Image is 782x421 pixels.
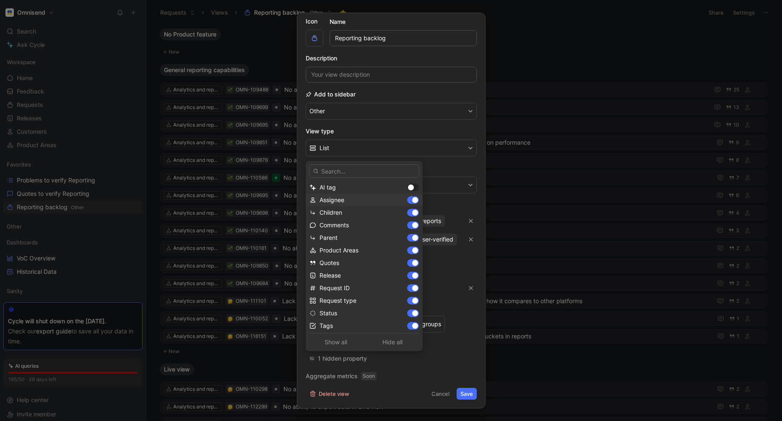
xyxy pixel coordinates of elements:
[320,184,336,191] span: AI tag
[320,322,333,329] span: Tags
[320,247,359,254] span: Product Areas
[320,259,339,266] span: Quotes
[370,337,416,347] span: Hide all
[320,196,344,203] span: Assignee
[320,272,341,279] span: Release
[320,297,356,304] span: Request type
[366,337,420,348] button: Hide all
[309,337,363,348] button: Show all
[309,164,419,178] input: Search...
[320,284,350,291] span: Request ID
[320,309,337,317] span: Status
[320,234,338,241] span: Parent
[320,221,349,229] span: Comments
[313,337,359,347] span: Show all
[320,209,342,216] span: Children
